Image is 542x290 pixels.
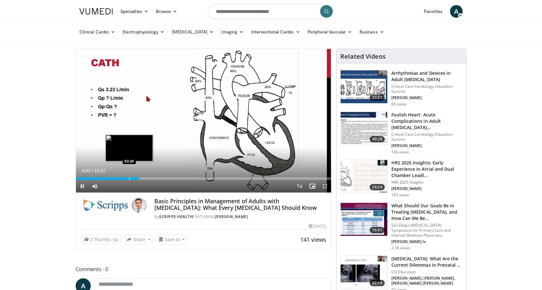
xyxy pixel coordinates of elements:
[81,198,129,213] img: Scripps Health
[391,150,409,155] p: 106 views
[391,192,409,198] p: 163 views
[340,203,462,251] a: 16:41 What Should Our Goals Be in Treating [MEDICAL_DATA], and How Can We Be… San Diego [MEDICAL_...
[154,198,326,211] h4: Basic Principles in Management of Adults with [MEDICAL_DATA]: What Every [MEDICAL_DATA] Should Know
[76,180,89,192] button: Pause
[119,26,168,38] a: Electrophysiology
[391,246,410,251] p: 2.1K views
[391,112,462,131] h3: Foolish Heart: Acute Complications in Adult [MEDICAL_DATA]…
[391,132,462,142] p: Critical Care Cardiology Education Summit
[76,26,119,38] a: Clinical Cardio
[82,168,90,173] span: 4:03
[391,186,462,191] p: [PERSON_NAME]
[450,5,463,18] a: A
[76,177,331,180] div: Progress Bar
[391,160,462,179] h3: HRS 2025 Insights: Early Experience in Atrial and Dual Chamber Leadl…
[391,223,462,238] p: San Diego [MEDICAL_DATA] Symposium for Primary Care and Internal Medicine Physicians
[217,26,247,38] a: Imaging
[215,214,248,219] a: [PERSON_NAME]
[124,234,153,245] button: Share
[356,26,388,38] a: Business
[94,168,105,173] span: 16:22
[247,26,304,38] a: Interventional Cardio
[340,70,462,107] a: 37:21 Arrhythmias and Devices in Adult [MEDICAL_DATA] Critical Care Cardiology Education Summit [...
[420,5,446,18] a: Favorites
[300,236,326,243] span: 141 views
[76,265,332,273] span: Comments 0
[156,234,188,245] button: Save to
[341,70,387,103] img: d7f4def1-5cd2-45f5-b351-387e754c70a6.150x105_q85_crop-smart_upscale.jpg
[319,180,331,192] button: Fullscreen
[306,180,319,192] button: Enable picture-in-picture mode
[391,180,462,185] p: HRS 2025 Insights
[159,214,193,219] a: Scripps Health
[391,70,462,83] h3: Arrhythmias and Devices in Adult [MEDICAL_DATA]
[391,95,462,100] p: [PERSON_NAME]
[391,239,462,244] p: [PERSON_NAME] Ix
[341,203,387,236] img: b1e41d9e-6134-4a0b-bfe2-1f7f5a690607.150x105_q85_crop-smart_upscale.jpg
[81,234,121,244] a: 2 Thumbs Up
[168,26,217,38] a: [MEDICAL_DATA]
[154,214,326,220] div: By FEATURING
[340,53,386,60] h4: Related Videos
[340,112,462,155] a: 49:28 Foolish Heart: Acute Complications in Adult [MEDICAL_DATA]… Critical Care Cardiology Educat...
[391,84,462,94] p: Critical Care Cardiology Education Summit
[90,236,93,242] span: 2
[341,112,387,145] img: ba77acc2-1896-4826-b178-8180ec131f06.150x105_q85_crop-smart_upscale.jpg
[341,256,387,289] img: 690d2df1-b21a-4f05-80b6-35ecf4cbd299.150x105_q85_crop-smart_upscale.jpg
[309,223,326,229] div: [DATE]
[391,269,462,275] p: CSI Education
[370,227,385,233] span: 16:41
[89,180,101,192] button: Mute
[370,136,385,142] span: 49:28
[152,5,181,18] a: Browse
[341,160,387,193] img: 0b7ff932-fec3-4b03-9ea9-d89d5db99a8d.150x105_q85_crop-smart_upscale.jpg
[391,276,462,286] p: [PERSON_NAME], [PERSON_NAME], [PERSON_NAME] [PERSON_NAME]
[370,280,385,286] span: 22:14
[370,184,385,190] span: 24:24
[76,49,331,193] video-js: Video Player
[370,94,385,101] span: 37:21
[106,135,153,161] img: image.jpeg
[340,160,462,198] a: 24:24 HRS 2025 Insights: Early Experience in Atrial and Dual Chamber Leadl… HRS 2025 Insights [PE...
[391,203,462,222] h3: What Should Our Goals Be in Treating [MEDICAL_DATA], and How Can We Be…
[391,102,407,107] p: 69 views
[92,168,93,173] span: /
[391,143,462,148] p: [PERSON_NAME]
[391,256,462,268] h3: [MEDICAL_DATA]: What Are the Current Dilemmas in Prenatal …
[304,26,356,38] a: Peripheral Vascular
[293,180,306,192] button: Playback Rate
[79,8,113,15] img: VuMedi Logo
[208,4,334,19] input: Search topics, interventions
[132,198,147,213] img: Avatar
[117,5,152,18] a: Specialties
